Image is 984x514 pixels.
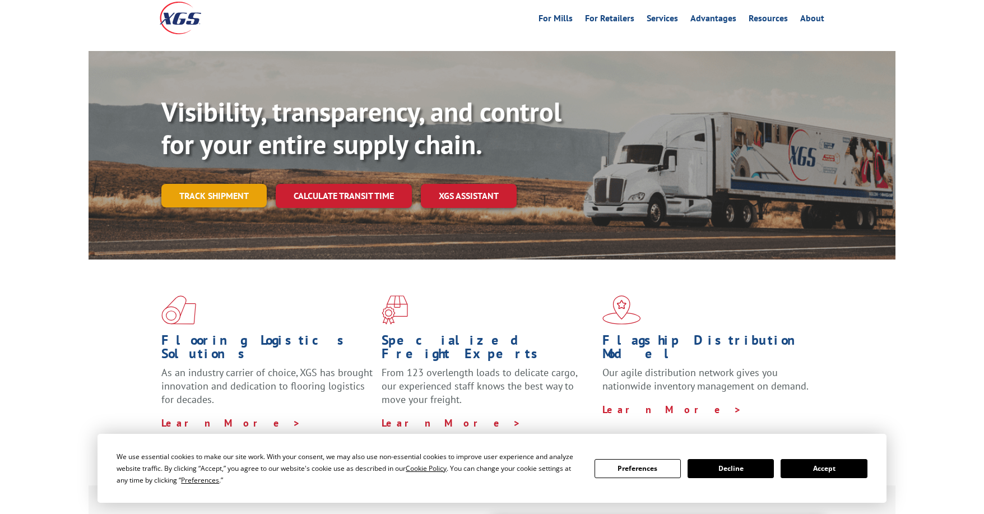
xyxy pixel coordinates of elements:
div: Cookie Consent Prompt [98,434,886,503]
a: Learn More > [382,416,521,429]
img: xgs-icon-flagship-distribution-model-red [602,295,641,325]
a: For Mills [539,14,573,26]
a: For Retailers [585,14,634,26]
span: Preferences [181,475,219,485]
span: Our agile distribution network gives you nationwide inventory management on demand. [602,366,809,392]
a: Track shipment [161,184,267,207]
span: Cookie Policy [406,464,447,473]
h1: Flooring Logistics Solutions [161,334,373,366]
a: Advantages [690,14,736,26]
b: Visibility, transparency, and control for your entire supply chain. [161,94,561,161]
a: Services [647,14,678,26]
h1: Specialized Freight Experts [382,334,593,366]
div: We use essential cookies to make our site work. With your consent, we may also use non-essential ... [117,451,581,486]
a: Calculate transit time [276,184,412,208]
button: Decline [688,459,774,478]
p: From 123 overlength loads to delicate cargo, our experienced staff knows the best way to move you... [382,366,593,416]
button: Accept [781,459,867,478]
h1: Flagship Distribution Model [602,334,814,366]
img: xgs-icon-total-supply-chain-intelligence-red [161,295,196,325]
a: Resources [749,14,788,26]
button: Preferences [595,459,681,478]
span: As an industry carrier of choice, XGS has brought innovation and dedication to flooring logistics... [161,366,373,406]
a: Learn More > [602,403,742,416]
a: XGS ASSISTANT [421,184,517,208]
a: Learn More > [161,416,301,429]
a: About [800,14,824,26]
img: xgs-icon-focused-on-flooring-red [382,295,408,325]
